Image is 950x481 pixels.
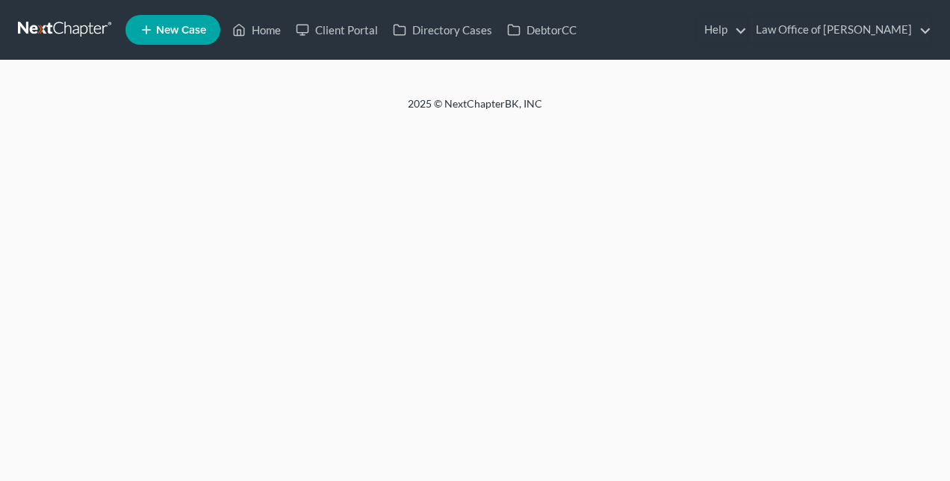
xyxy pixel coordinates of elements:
[748,16,931,43] a: Law Office of [PERSON_NAME]
[385,16,500,43] a: Directory Cases
[125,15,220,45] new-legal-case-button: New Case
[49,96,901,123] div: 2025 © NextChapterBK, INC
[500,16,584,43] a: DebtorCC
[697,16,747,43] a: Help
[225,16,288,43] a: Home
[288,16,385,43] a: Client Portal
